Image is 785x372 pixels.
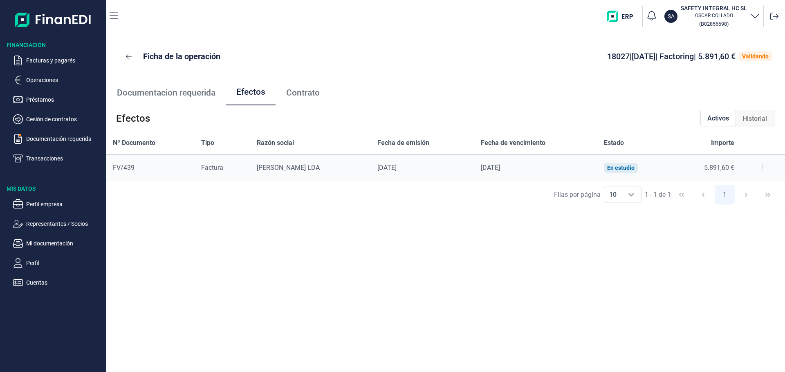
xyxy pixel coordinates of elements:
[481,164,591,172] div: [DATE]
[700,110,736,127] div: Activos
[664,4,760,29] button: SASAFETY INTEGRAL HC SLOSCAR COLLADO(B02856698)
[679,164,734,172] div: 5.891,60 €
[13,258,103,268] button: Perfil
[607,11,639,22] img: erp
[681,12,747,19] p: OSCAR COLLADO
[13,238,103,248] button: Mi documentación
[201,164,223,172] span: Factura
[13,95,103,105] button: Préstamos
[604,138,624,148] span: Estado
[26,154,103,163] p: Transacciones
[113,164,135,172] span: FV/439
[736,185,756,205] button: Next Page
[607,165,635,171] div: En estudio
[113,138,155,148] span: Nº Documento
[604,187,621,203] span: 10
[715,185,735,205] button: Page 1
[236,88,265,96] span: Efectos
[26,56,103,65] p: Facturas y pagarés
[26,75,103,85] p: Operaciones
[13,56,103,65] button: Facturas y pagarés
[699,21,729,27] small: Copiar cif
[742,53,769,60] div: Validando
[15,7,92,33] img: Logo de aplicación
[13,199,103,209] button: Perfil empresa
[13,134,103,144] button: Documentación requerida
[26,114,103,124] p: Cesión de contratos
[26,219,103,229] p: Representantes / Socios
[26,199,103,209] p: Perfil empresa
[554,190,601,200] div: Filas por página
[693,185,713,205] button: Previous Page
[736,111,774,127] div: Historial
[672,185,691,205] button: First Page
[226,79,276,106] a: Efectos
[26,278,103,287] p: Cuentas
[117,89,215,97] span: Documentacion requerida
[13,114,103,124] button: Cesión de contratos
[26,238,103,248] p: Mi documentación
[681,4,747,12] h3: SAFETY INTEGRAL HC SL
[143,51,220,62] p: Ficha de la operación
[742,114,767,124] span: Historial
[711,138,734,148] span: Importe
[377,138,429,148] span: Fecha de emisión
[481,138,545,148] span: Fecha de vencimiento
[116,112,150,125] span: Efectos
[621,187,641,203] div: Choose
[257,138,294,148] span: Razón social
[645,192,671,198] span: 1 - 1 de 1
[13,75,103,85] button: Operaciones
[707,114,729,123] span: Activos
[257,164,364,172] div: [PERSON_NAME] LDA
[26,95,103,105] p: Préstamos
[13,278,103,287] button: Cuentas
[758,185,778,205] button: Last Page
[26,134,103,144] p: Documentación requerida
[377,164,467,172] div: [DATE]
[201,138,214,148] span: Tipo
[106,79,226,106] a: Documentacion requerida
[13,219,103,229] button: Representantes / Socios
[26,258,103,268] p: Perfil
[276,79,330,106] a: Contrato
[668,12,675,20] p: SA
[607,51,736,61] span: 18027 | [DATE] | Factoring | 5.891,60 €
[13,154,103,163] button: Transacciones
[286,89,320,97] span: Contrato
